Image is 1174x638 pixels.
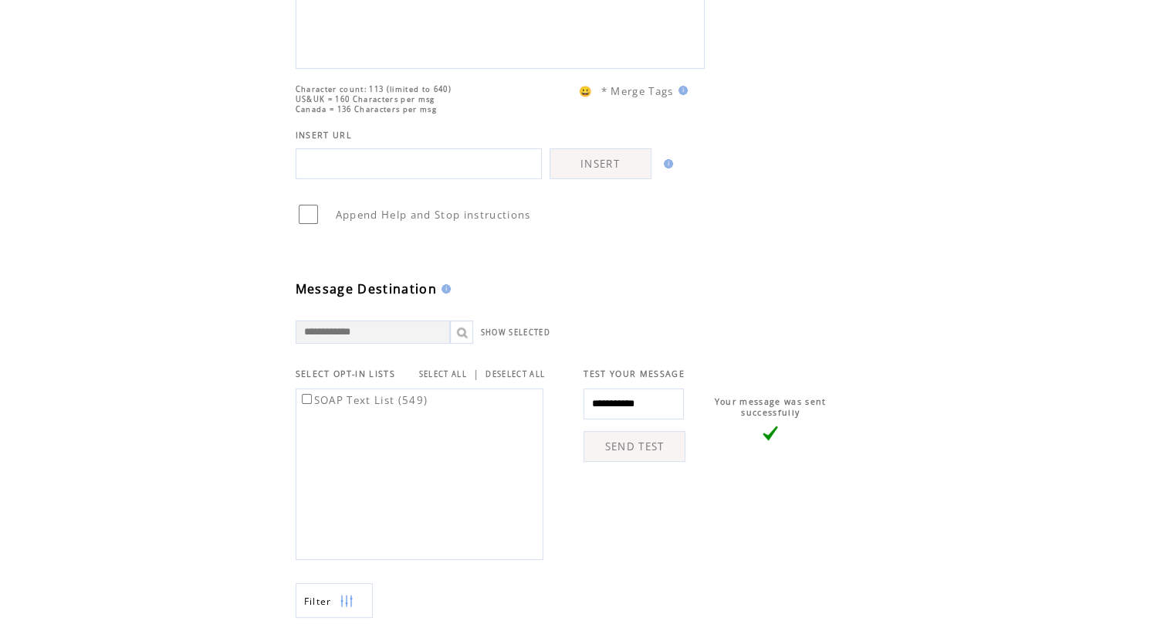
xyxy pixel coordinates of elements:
[584,368,685,379] span: TEST YOUR MESSAGE
[336,208,531,222] span: Append Help and Stop instructions
[299,393,428,407] label: SOAP Text List (549)
[296,583,373,618] a: Filter
[601,84,674,98] span: * Merge Tags
[296,280,437,297] span: Message Destination
[473,367,479,381] span: |
[715,396,827,418] span: Your message was sent successfully
[579,84,593,98] span: 😀
[296,130,352,141] span: INSERT URL
[486,369,545,379] a: DESELECT ALL
[296,84,452,94] span: Character count: 113 (limited to 640)
[481,327,550,338] a: SHOW SELECTED
[437,284,451,294] img: help.gif
[659,159,673,168] img: help.gif
[304,595,332,608] span: Show filters
[296,368,395,379] span: SELECT OPT-IN LISTS
[340,584,354,619] img: filters.png
[763,426,778,441] img: vLarge.png
[550,148,651,179] a: INSERT
[302,394,312,404] input: SOAP Text List (549)
[419,369,467,379] a: SELECT ALL
[584,431,685,462] a: SEND TEST
[296,104,437,114] span: Canada = 136 Characters per msg
[674,86,688,95] img: help.gif
[296,94,435,104] span: US&UK = 160 Characters per msg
